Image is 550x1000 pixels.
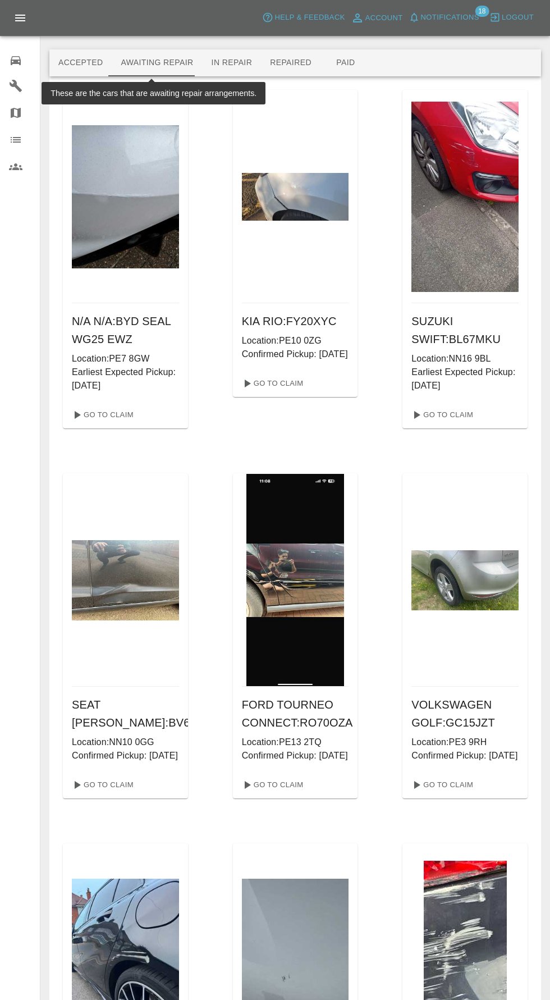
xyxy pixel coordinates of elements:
[487,9,537,26] button: Logout
[407,406,476,424] a: Go To Claim
[242,736,349,749] p: Location: PE13 2TQ
[67,776,136,794] a: Go To Claim
[411,736,519,749] p: Location: PE3 9RH
[261,49,320,76] button: Repaired
[237,375,306,392] a: Go To Claim
[411,366,519,392] p: Earliest Expected Pickup: [DATE]
[72,749,179,762] p: Confirmed Pickup: [DATE]
[203,49,262,76] button: In Repair
[365,12,403,25] span: Account
[67,406,136,424] a: Go To Claim
[72,366,179,392] p: Earliest Expected Pickup: [DATE]
[411,696,519,732] h6: VOLKSWAGEN GOLF : GC15JZT
[411,749,519,762] p: Confirmed Pickup: [DATE]
[259,9,347,26] button: Help & Feedback
[406,9,482,26] button: Notifications
[407,776,476,794] a: Go To Claim
[411,312,519,348] h6: SUZUKI SWIFT : BL67MKU
[274,11,345,24] span: Help & Feedback
[72,312,179,348] h6: N/A N/A : BYD SEAL WG25 EWZ
[72,352,179,366] p: Location: PE7 8GW
[421,11,479,24] span: Notifications
[242,348,349,361] p: Confirmed Pickup: [DATE]
[411,352,519,366] p: Location: NN16 9BL
[242,749,349,762] p: Confirmed Pickup: [DATE]
[237,776,306,794] a: Go To Claim
[112,49,202,76] button: Awaiting Repair
[348,9,406,27] a: Account
[49,49,112,76] button: Accepted
[242,312,349,330] h6: KIA RIO : FY20XYC
[242,696,349,732] h6: FORD TOURNEO CONNECT : RO70OZA
[242,334,349,348] p: Location: PE10 0ZG
[320,49,371,76] button: Paid
[475,6,489,17] span: 18
[72,736,179,749] p: Location: NN10 0GG
[72,696,179,732] h6: SEAT [PERSON_NAME] : BV69HVW
[502,11,534,24] span: Logout
[7,4,34,31] button: Open drawer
